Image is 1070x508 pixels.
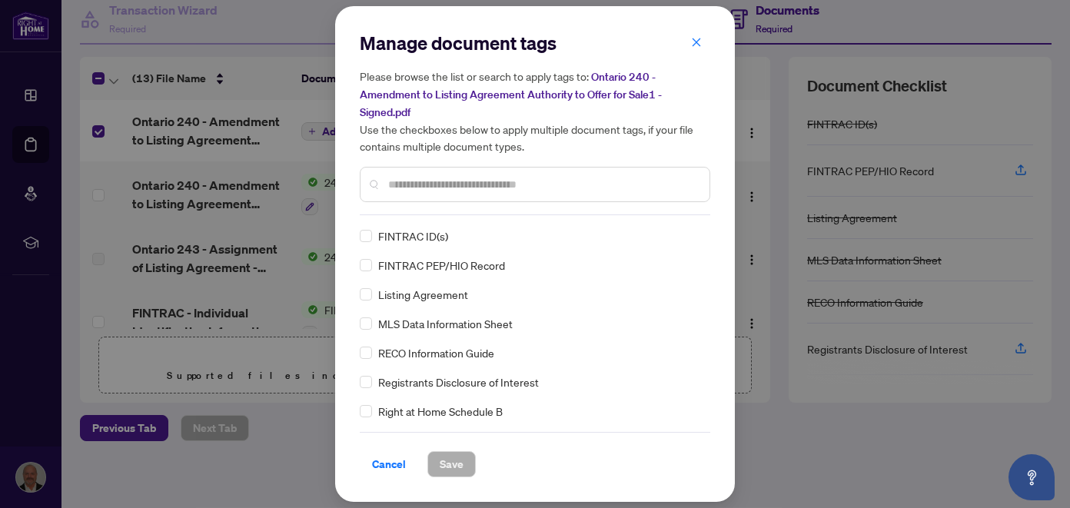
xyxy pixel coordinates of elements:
span: MLS Data Information Sheet [378,315,513,332]
span: Right at Home Schedule B [378,403,503,420]
span: RECO Information Guide [378,344,494,361]
button: Cancel [360,451,418,477]
h5: Please browse the list or search to apply tags to: Use the checkboxes below to apply multiple doc... [360,68,710,154]
button: Open asap [1009,454,1055,500]
span: Cancel [372,452,406,476]
button: Save [427,451,476,477]
span: FINTRAC ID(s) [378,227,448,244]
span: Ontario 240 - Amendment to Listing Agreement Authority to Offer for Sale1 - Signed.pdf [360,70,662,119]
span: close [691,37,702,48]
h2: Manage document tags [360,31,710,55]
span: Registrants Disclosure of Interest [378,374,539,390]
span: FINTRAC PEP/HIO Record [378,257,505,274]
span: Listing Agreement [378,286,468,303]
